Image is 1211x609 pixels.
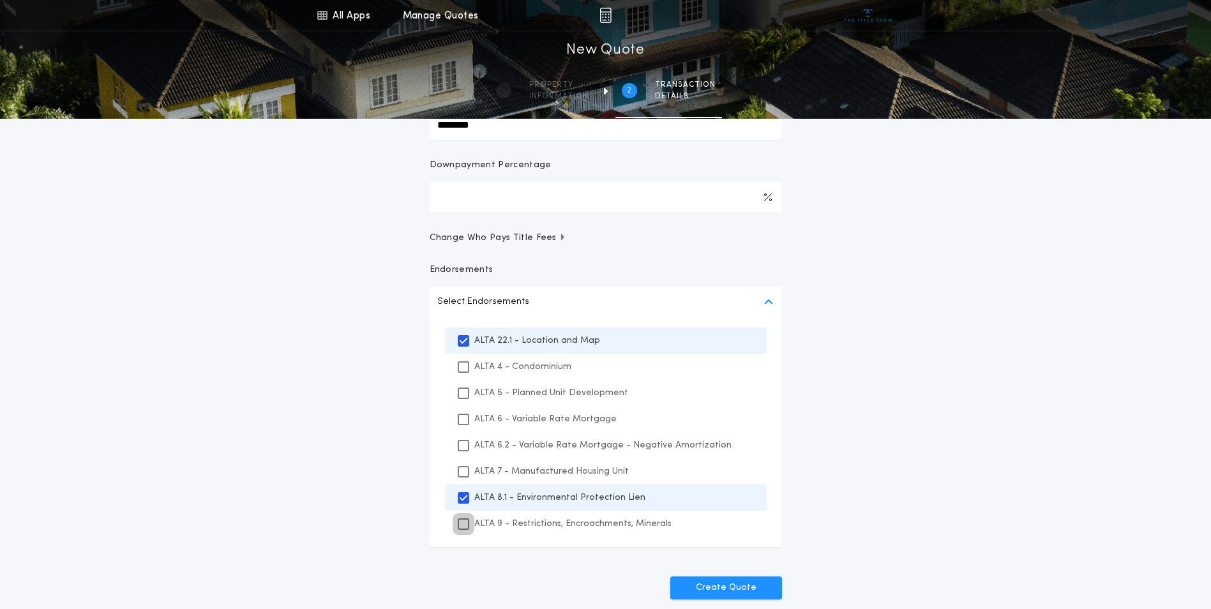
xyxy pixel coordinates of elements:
[655,91,716,101] span: details
[430,232,567,244] span: Change Who Pays Title Fees
[430,182,782,213] input: Downpayment Percentage
[599,8,612,23] img: img
[627,86,631,96] h2: 2
[529,91,589,101] span: information
[430,109,782,140] input: New Loan Amount
[474,412,617,426] p: ALTA 6 - Variable Rate Mortgage
[430,264,782,276] p: Endorsements
[430,232,782,244] button: Change Who Pays Title Fees
[430,317,782,547] ul: Select Endorsements
[430,287,782,317] button: Select Endorsements
[474,465,629,478] p: ALTA 7 - Manufactured Housing Unit
[844,9,892,22] img: vs-icon
[474,334,600,347] p: ALTA 22.1 - Location and Map
[474,491,645,504] p: ALTA 8.1 - Environmental Protection Lien
[430,159,552,172] p: Downpayment Percentage
[474,386,628,400] p: ALTA 5 - Planned Unit Development
[474,439,732,452] p: ALTA 6.2 - Variable Rate Mortgage - Negative Amortization
[437,294,529,310] p: Select Endorsements
[474,517,672,530] p: ALTA 9 - Restrictions, Encroachments, Minerals
[474,360,571,373] p: ALTA 4 - Condominium
[529,80,589,90] span: Property
[670,576,782,599] button: Create Quote
[655,80,716,90] span: Transaction
[566,40,644,61] h1: New Quote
